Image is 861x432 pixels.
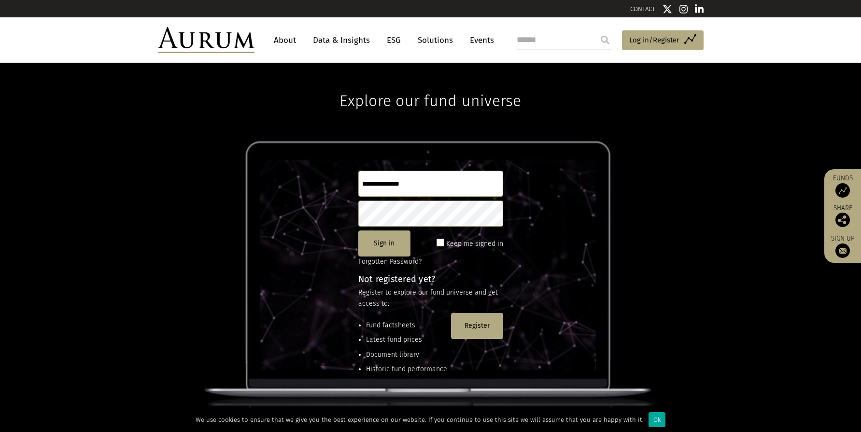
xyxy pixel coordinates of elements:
img: Twitter icon [663,4,672,14]
a: ESG [382,31,406,49]
a: Log in/Register [622,30,704,51]
button: Sign in [358,230,410,256]
label: Keep me signed in [446,238,503,250]
span: Log in/Register [629,34,679,46]
a: CONTACT [630,5,655,13]
img: Instagram icon [679,4,688,14]
li: Fund factsheets [366,320,447,331]
button: Register [451,313,503,339]
h4: Not registered yet? [358,275,503,283]
a: Events [465,31,494,49]
li: Historic fund performance [366,364,447,375]
li: Document library [366,350,447,360]
div: Ok [649,412,665,427]
a: Sign up [829,234,856,258]
a: Solutions [413,31,458,49]
img: Access Funds [835,183,850,198]
a: About [269,31,301,49]
img: Sign up to our newsletter [835,243,850,258]
img: Share this post [835,213,850,227]
input: Submit [595,30,615,50]
a: Funds [829,174,856,198]
a: Forgotten Password? [358,257,422,266]
h1: Explore our fund universe [339,63,521,110]
div: Share [829,205,856,227]
img: Linkedin icon [695,4,704,14]
li: Latest fund prices [366,335,447,345]
img: Aurum [158,27,254,53]
p: Register to explore our fund universe and get access to: [358,287,503,309]
a: Data & Insights [308,31,375,49]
